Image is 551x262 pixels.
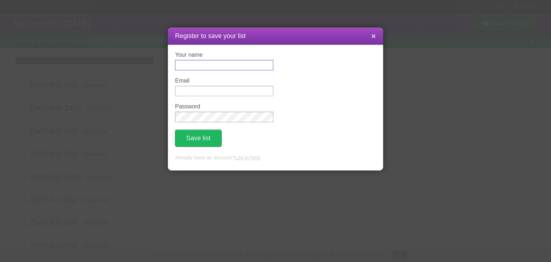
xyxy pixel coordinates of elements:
[175,78,273,84] label: Email
[175,154,376,162] p: Already have an account? .
[175,103,273,110] label: Password
[175,130,222,147] button: Save list
[235,155,260,160] a: Log in here
[175,31,376,41] h1: Register to save your list
[175,52,273,58] label: Your name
